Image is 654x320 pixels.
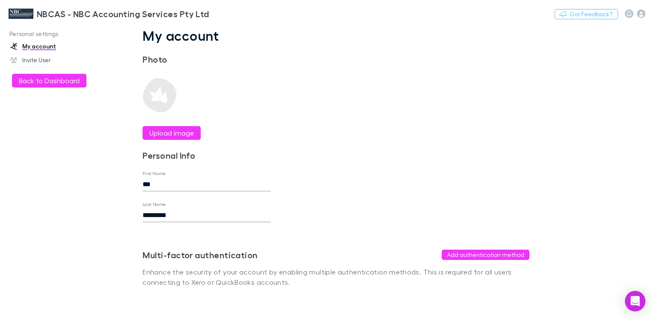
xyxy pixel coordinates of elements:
p: Enhance the security of your account by enabling multiple authentication methods. This is require... [143,267,529,287]
a: Invite User [2,53,112,67]
label: First Name [143,170,166,177]
button: Upload image [143,126,201,140]
h3: Multi-factor authentication [143,250,257,260]
img: Preview [143,78,177,112]
h3: Personal Info [143,150,271,160]
button: Add authentication method [442,250,529,260]
h1: My account [143,27,529,44]
p: Personal settings [2,29,112,39]
label: Last Name [143,201,166,208]
div: Open Intercom Messenger [625,291,645,311]
label: Upload image [149,128,194,138]
h3: NBCAS - NBC Accounting Services Pty Ltd [37,9,209,19]
h3: Photo [143,54,271,64]
a: My account [2,39,112,53]
button: Got Feedback? [555,9,618,19]
img: NBCAS - NBC Accounting Services Pty Ltd's Logo [9,9,33,19]
a: NBCAS - NBC Accounting Services Pty Ltd [3,3,214,24]
button: Back to Dashboard [12,74,86,88]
